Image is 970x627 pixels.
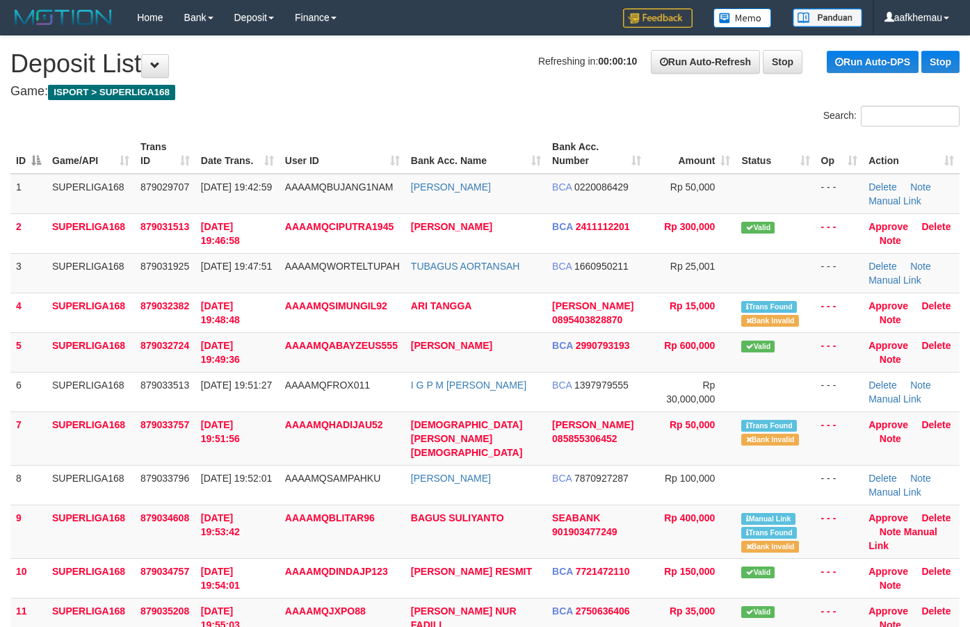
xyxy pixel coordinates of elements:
[647,134,736,174] th: Amount: activate to sort column ascending
[670,181,716,193] span: Rp 50,000
[10,174,47,214] td: 1
[910,261,931,272] a: Note
[741,606,775,618] span: Valid transaction
[140,380,189,391] span: 879033513
[10,253,47,293] td: 3
[910,473,931,484] a: Note
[664,512,715,523] span: Rp 400,000
[868,512,908,523] a: Approve
[47,134,135,174] th: Game/API: activate to sort column ascending
[140,605,189,617] span: 879035208
[552,181,572,193] span: BCA
[868,221,908,232] a: Approve
[552,473,572,484] span: BCA
[665,473,715,484] span: Rp 100,000
[285,380,370,391] span: AAAAMQFROX011
[285,221,394,232] span: AAAAMQCIPUTRA1945
[868,566,908,577] a: Approve
[574,181,629,193] span: Copy 0220086429 to clipboard
[868,261,896,272] a: Delete
[201,512,240,537] span: [DATE] 19:53:42
[405,134,547,174] th: Bank Acc. Name: activate to sort column ascending
[48,85,175,100] span: ISPORT > SUPERLIGA168
[201,181,272,193] span: [DATE] 19:42:59
[713,8,772,28] img: Button%20Memo.svg
[411,221,492,232] a: [PERSON_NAME]
[411,566,532,577] a: [PERSON_NAME] RESMIT
[861,106,960,127] input: Search:
[201,300,240,325] span: [DATE] 19:48:48
[868,487,921,498] a: Manual Link
[868,605,908,617] a: Approve
[816,412,864,465] td: - - -
[47,332,135,372] td: SUPERLIGA168
[816,332,864,372] td: - - -
[285,340,398,351] span: AAAAMQABAYZEUS555
[140,181,189,193] span: 879029707
[741,222,775,234] span: Valid transaction
[552,605,573,617] span: BCA
[664,566,715,577] span: Rp 150,000
[47,558,135,598] td: SUPERLIGA168
[736,134,815,174] th: Status: activate to sort column ascending
[576,566,630,577] span: Copy 7721472110 to clipboard
[140,512,189,523] span: 879034608
[741,301,797,313] span: Similar transaction found
[921,566,951,577] a: Delete
[201,566,240,591] span: [DATE] 19:54:01
[816,174,864,214] td: - - -
[880,235,901,246] a: Note
[664,340,715,351] span: Rp 600,000
[623,8,693,28] img: Feedback.jpg
[552,380,572,391] span: BCA
[552,419,633,430] span: [PERSON_NAME]
[285,473,380,484] span: AAAAMQSAMPAHKU
[793,8,862,27] img: panduan.png
[552,526,617,537] span: Copy 901903477249 to clipboard
[10,332,47,372] td: 5
[201,419,240,444] span: [DATE] 19:51:56
[868,181,896,193] a: Delete
[285,512,375,523] span: AAAAMQBLITAR96
[10,412,47,465] td: 7
[10,465,47,505] td: 8
[552,433,617,444] span: Copy 085855306452 to clipboard
[285,605,366,617] span: AAAAMQJXPO88
[285,181,394,193] span: AAAAMQBUJANG1NAM
[47,174,135,214] td: SUPERLIGA168
[816,505,864,558] td: - - -
[921,51,960,73] a: Stop
[816,253,864,293] td: - - -
[10,293,47,332] td: 4
[140,419,189,430] span: 879033757
[10,134,47,174] th: ID: activate to sort column descending
[574,380,629,391] span: Copy 1397979555 to clipboard
[741,315,798,327] span: Bank is not match
[816,134,864,174] th: Op: activate to sort column ascending
[552,261,572,272] span: BCA
[10,213,47,253] td: 2
[10,50,960,78] h1: Deposit List
[868,419,908,430] a: Approve
[552,340,573,351] span: BCA
[598,56,637,67] strong: 00:00:10
[411,419,522,458] a: [DEMOGRAPHIC_DATA][PERSON_NAME][DEMOGRAPHIC_DATA]
[552,512,600,523] span: SEABANK
[411,512,504,523] a: BAGUS SULIYANTO
[201,473,272,484] span: [DATE] 19:52:01
[880,526,901,537] a: Note
[910,181,931,193] a: Note
[10,505,47,558] td: 9
[10,372,47,412] td: 6
[47,213,135,253] td: SUPERLIGA168
[816,465,864,505] td: - - -
[816,213,864,253] td: - - -
[868,526,937,551] a: Manual Link
[285,300,387,311] span: AAAAMQSIMUNGIL92
[10,85,960,99] h4: Game:
[823,106,960,127] label: Search:
[741,527,797,539] span: Similar transaction found
[670,419,715,430] span: Rp 50,000
[651,50,760,74] a: Run Auto-Refresh
[552,221,573,232] span: BCA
